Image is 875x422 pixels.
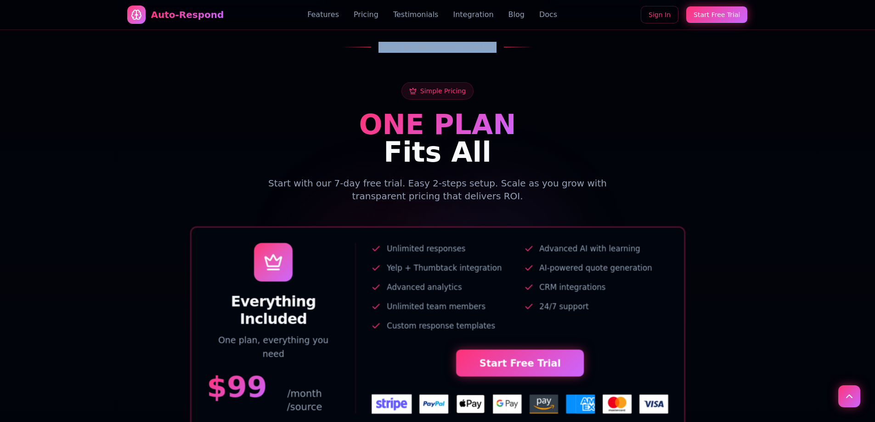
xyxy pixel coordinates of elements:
span: Advanced analytics [387,281,462,293]
a: Testimonials [393,9,439,20]
a: Auto-Respond [127,6,224,24]
a: Pricing [354,9,378,20]
span: Simple Pricing [420,86,466,96]
p: Start with our 7-day free trial. Easy 2-steps setup. Scale as you grow with transparent pricing t... [261,177,614,203]
span: Fits All [384,136,491,168]
span: Unlimited responses [387,243,465,254]
img: Payment Method [419,394,448,413]
img: Payment Method [639,394,668,413]
span: 24/7 support [539,301,589,312]
span: CRM integrations [539,281,605,293]
span: Yelp + Thumbtack integration [387,262,502,274]
span: ONE PLAN [359,108,516,141]
button: Scroll to top [838,385,860,407]
p: One plan, everything you need [207,333,340,360]
a: Start Free Trial [686,6,748,23]
a: Docs [539,9,557,20]
span: /month /source [269,387,340,414]
img: Payment Method [492,394,521,413]
img: Payment Method [529,394,558,413]
img: Payment Method [372,394,412,413]
a: Sign In [641,6,678,23]
span: Ready to experience the future? [378,42,497,53]
span: Unlimited team members [387,301,485,312]
img: Payment Method [456,394,485,413]
img: Payment Method [603,394,632,413]
div: Auto-Respond [151,8,224,21]
a: Features [307,9,339,20]
a: Blog [508,9,525,20]
span: Advanced AI with learning [539,243,640,254]
span: $ 99 [207,372,267,401]
span: Custom response templates [387,320,495,332]
a: Start Free Trial [456,349,584,377]
span: AI-powered quote generation [539,262,652,274]
h3: Everything Included [207,293,340,328]
img: Payment Method [566,394,595,413]
a: Integration [453,9,493,20]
